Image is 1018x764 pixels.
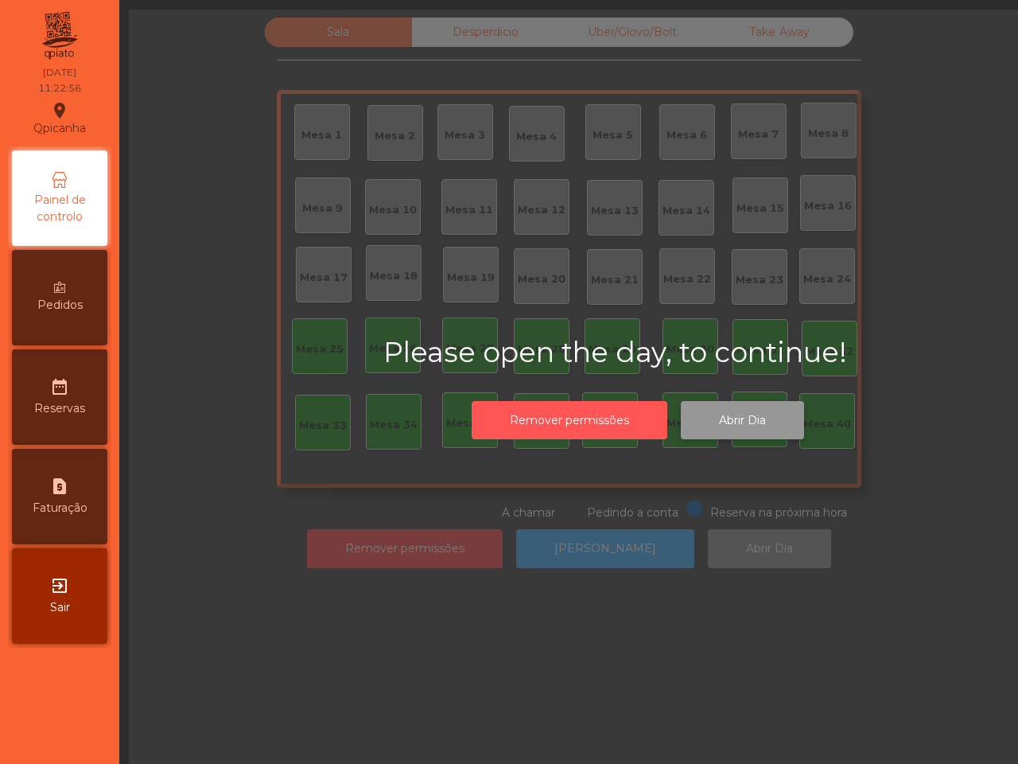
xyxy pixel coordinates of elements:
h2: Please open the day, to continue! [383,336,892,369]
button: Remover permissões [472,401,667,440]
i: date_range [50,377,69,396]
i: request_page [50,477,69,496]
img: qpiato [40,8,79,64]
i: exit_to_app [50,576,69,595]
span: Reservas [34,400,85,417]
span: Faturação [33,500,87,516]
span: Painel de controlo [16,192,103,225]
div: Qpicanha [33,99,86,138]
span: Pedidos [37,297,83,314]
button: Abrir Dia [681,401,804,440]
span: Sair [50,599,70,616]
div: [DATE] [43,65,76,80]
div: 11:22:56 [38,81,81,95]
i: location_on [50,101,69,120]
